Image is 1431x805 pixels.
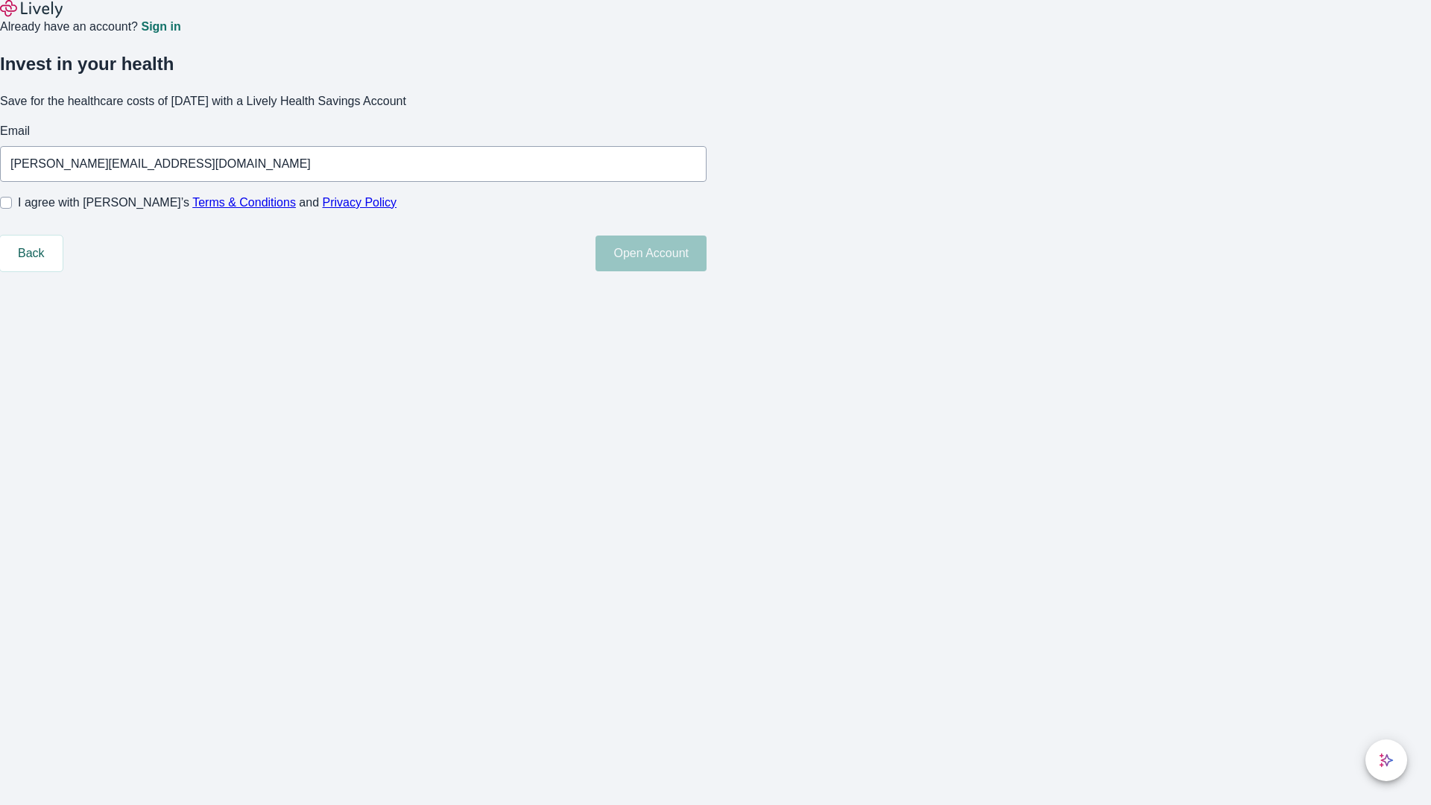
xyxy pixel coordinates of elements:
[1379,753,1394,768] svg: Lively AI Assistant
[1365,739,1407,781] button: chat
[323,196,397,209] a: Privacy Policy
[18,194,397,212] span: I agree with [PERSON_NAME]’s and
[192,196,296,209] a: Terms & Conditions
[141,21,180,33] a: Sign in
